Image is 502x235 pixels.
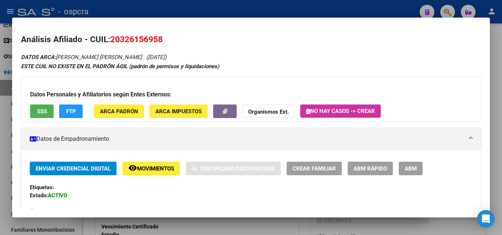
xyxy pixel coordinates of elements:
button: Organismos Ext. [242,104,295,118]
button: No hay casos -> Crear [300,104,381,118]
span: ABM [405,165,417,172]
span: FTP [66,108,76,115]
strong: ACTIVO [48,192,67,199]
button: Movimientos [122,162,180,175]
span: ABM Rápido [354,165,387,172]
strong: Etiquetas: [30,184,54,191]
button: FTP [59,104,83,118]
span: ARCA Padrón [100,108,138,115]
span: Crear Familiar [293,165,336,172]
mat-expansion-panel-header: Datos de Empadronamiento [21,128,481,150]
strong: DATOS ARCA: [21,54,56,60]
mat-panel-title: Datos de Empadronamiento [30,135,463,143]
strong: ESTE CUIL NO EXISTE EN EL PADRÓN ÁGIL (padrón de permisos y liquidaciones) [21,63,219,70]
strong: Estado: [30,192,48,199]
span: [PERSON_NAME] [PERSON_NAME] [21,54,142,60]
button: Enviar Credencial Digital [30,162,116,175]
button: ARCA Impuestos [150,104,208,118]
span: ([DATE]) [146,54,166,60]
div: Open Intercom Messenger [477,210,495,228]
span: [DATE] [30,208,94,215]
strong: Última Alta Formal: [30,208,78,215]
button: Crear Familiar [287,162,342,175]
mat-icon: remove_red_eye [128,164,137,172]
button: ARCA Padrón [94,104,144,118]
span: 20326156958 [110,34,163,44]
h3: Datos Personales y Afiliatorios según Entes Externos: [30,90,472,99]
button: ABM [399,162,423,175]
h2: Análisis Afiliado - CUIL: [21,33,481,46]
span: Movimientos [137,165,174,172]
span: ARCA Impuestos [155,108,202,115]
button: ABM Rápido [348,162,393,175]
strong: Organismos Ext. [248,109,289,115]
span: SSS [37,108,47,115]
span: Certificado Discapacidad [200,165,275,172]
button: Certificado Discapacidad [186,162,281,175]
button: SSS [30,104,54,118]
span: No hay casos -> Crear [306,108,375,114]
span: Enviar Credencial Digital [36,165,111,172]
